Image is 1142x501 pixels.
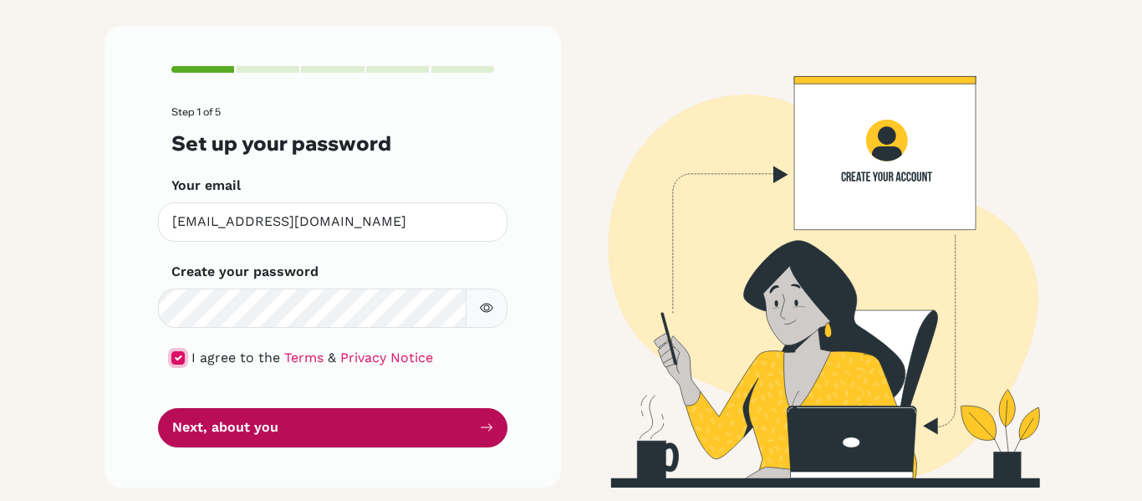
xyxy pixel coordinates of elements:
[171,176,241,196] label: Your email
[158,202,507,242] input: Insert your email*
[340,350,433,366] a: Privacy Notice
[171,105,221,118] span: Step 1 of 5
[328,350,336,366] span: &
[191,350,280,366] span: I agree to the
[158,408,507,447] button: Next, about you
[171,262,319,282] label: Create your password
[171,131,494,156] h3: Set up your password
[284,350,324,366] a: Terms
